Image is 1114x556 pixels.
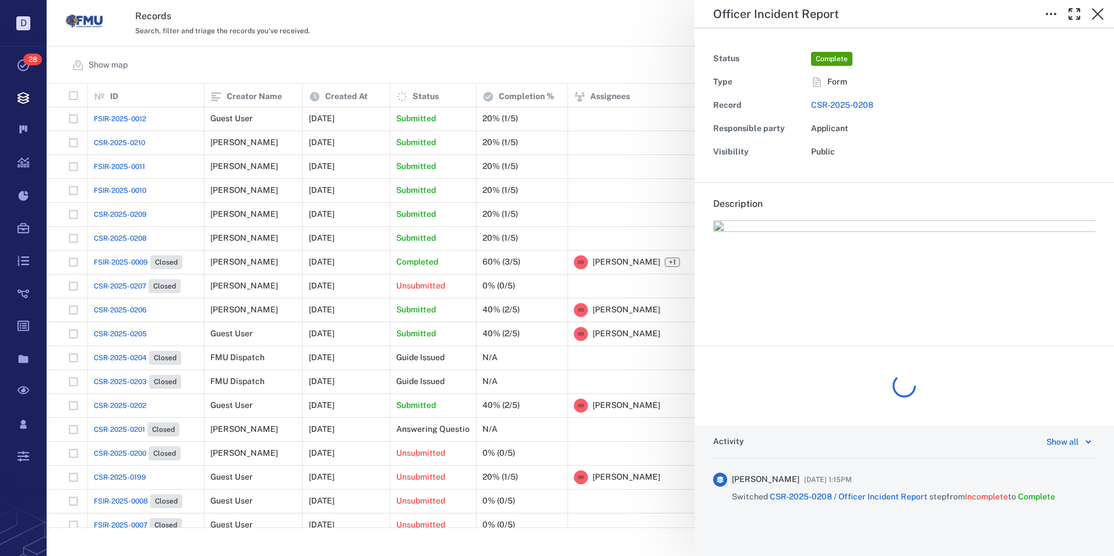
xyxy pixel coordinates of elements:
span: Applicant [811,124,848,133]
span: [DATE] 1:15PM [804,473,852,487]
button: Close [1086,2,1109,26]
h5: Officer Incident Report [713,7,839,22]
button: Toggle to Edit Boxes [1039,2,1063,26]
div: Visibility [713,144,806,160]
span: 28 [23,54,42,65]
span: Public [811,147,835,156]
h6: Description [713,197,1095,211]
div: Show all [1046,435,1078,449]
div: Status [713,51,806,67]
button: Toggle Fullscreen [1063,2,1086,26]
span: _ [713,223,1095,325]
a: CSR-2025-0208 / Officer Incident Report [770,492,928,501]
p: D [16,16,30,30]
span: Complete [813,54,850,64]
span: [PERSON_NAME] [732,474,799,485]
div: Record [713,97,806,114]
span: Complete [1018,492,1055,501]
span: Form [827,76,847,88]
div: Type [713,74,806,90]
a: CSR-2025-0208 [811,100,873,110]
div: Responsible party [713,121,806,137]
span: Switched step from to [732,491,1055,503]
h6: Activity [713,436,744,448]
span: Incomplete [965,492,1008,501]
